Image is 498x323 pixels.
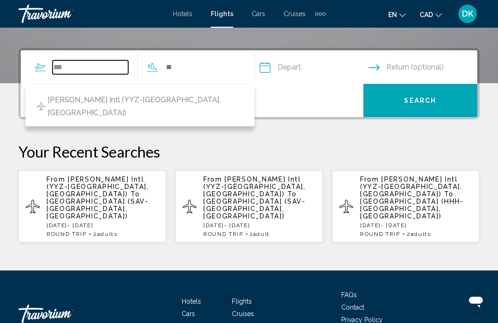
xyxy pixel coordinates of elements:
div: Search widget [21,50,477,117]
a: Flights [211,10,233,18]
button: Return date [368,51,477,84]
span: Adult [253,231,270,237]
a: Hotels [182,298,201,305]
p: [DATE] - [DATE] [360,222,472,229]
iframe: Button to launch messaging window [461,286,491,316]
span: 2 [93,231,118,237]
span: To [130,190,140,198]
span: ROUND TRIP [203,231,243,237]
span: [GEOGRAPHIC_DATA] (SAV-[GEOGRAPHIC_DATA], [GEOGRAPHIC_DATA]) [47,198,149,220]
button: Change language [388,8,406,21]
span: [PERSON_NAME] Intl (YYZ-[GEOGRAPHIC_DATA], [GEOGRAPHIC_DATA]) [47,94,243,119]
span: en [388,11,397,18]
button: From [PERSON_NAME] Intl (YYZ-[GEOGRAPHIC_DATA], [GEOGRAPHIC_DATA]) To [GEOGRAPHIC_DATA] (SAV-[GEO... [18,170,166,243]
p: [DATE] - [DATE] [203,222,315,229]
span: To [287,190,296,198]
a: Travorium [18,5,164,23]
button: Travelers: 1 adult, 0 children [21,84,363,117]
span: [PERSON_NAME] Intl (YYZ-[GEOGRAPHIC_DATA], [GEOGRAPHIC_DATA]) [203,176,306,198]
button: Change currency [420,8,442,21]
span: 1 [250,231,270,237]
a: Hotels [173,10,192,18]
a: Contact [341,304,364,311]
span: [PERSON_NAME] Intl (YYZ-[GEOGRAPHIC_DATA], [GEOGRAPHIC_DATA]) [47,176,149,198]
span: Search [404,97,436,105]
p: [DATE] - [DATE] [47,222,159,229]
span: From [360,176,379,183]
span: CAD [420,11,433,18]
span: From [47,176,65,183]
button: Search [363,84,478,117]
a: Cruises [284,10,306,18]
button: Depart date [260,51,368,84]
button: [PERSON_NAME] Intl (YYZ-[GEOGRAPHIC_DATA], [GEOGRAPHIC_DATA]) [32,91,248,122]
a: Cars [252,10,265,18]
span: 2 [407,231,431,237]
span: To [444,190,453,198]
span: Adults [97,231,118,237]
span: From [203,176,222,183]
span: ROUND TRIP [47,231,87,237]
a: FAQs [341,291,357,299]
a: Cruises [232,310,254,317]
a: Cars [182,310,195,317]
p: Your Recent Searches [18,142,480,161]
button: From [PERSON_NAME] Intl (YYZ-[GEOGRAPHIC_DATA], [GEOGRAPHIC_DATA]) To [GEOGRAPHIC_DATA] (HHH-[GEO... [332,170,480,243]
button: From [PERSON_NAME] Intl (YYZ-[GEOGRAPHIC_DATA], [GEOGRAPHIC_DATA]) To [GEOGRAPHIC_DATA] (SAV-[GEO... [175,170,323,243]
span: ROUND TRIP [360,231,400,237]
button: Extra navigation items [315,6,326,21]
button: User Menu [456,4,480,23]
a: Flights [232,298,252,305]
span: [GEOGRAPHIC_DATA] (SAV-[GEOGRAPHIC_DATA], [GEOGRAPHIC_DATA]) [203,198,306,220]
span: Adults [411,231,431,237]
span: [GEOGRAPHIC_DATA] (HHH-[GEOGRAPHIC_DATA], [GEOGRAPHIC_DATA]) [360,198,464,220]
span: DK [462,9,473,18]
span: [PERSON_NAME] Intl (YYZ-[GEOGRAPHIC_DATA], [GEOGRAPHIC_DATA]) [360,176,462,198]
span: Return (optional) [386,61,444,74]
